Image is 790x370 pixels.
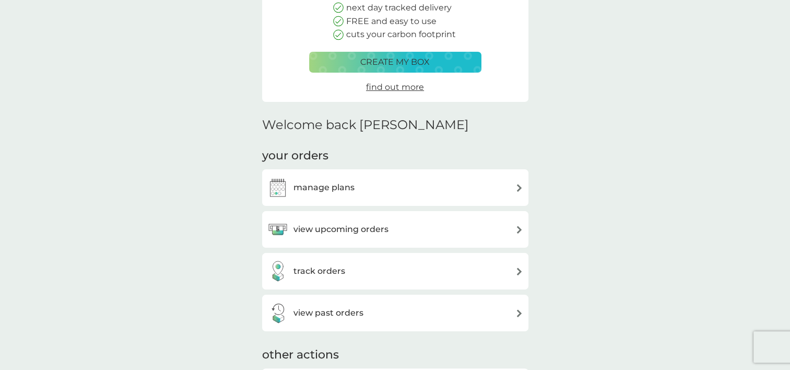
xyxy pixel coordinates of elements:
[515,226,523,234] img: arrow right
[515,268,523,275] img: arrow right
[515,184,523,192] img: arrow right
[293,181,355,194] h3: manage plans
[515,309,523,317] img: arrow right
[366,82,424,92] span: find out more
[262,148,328,164] h3: your orders
[309,52,481,73] button: create my box
[262,347,339,363] h3: other actions
[360,55,430,69] p: create my box
[346,1,452,15] p: next day tracked delivery
[346,28,456,41] p: cuts your carbon footprint
[346,15,437,28] p: FREE and easy to use
[262,118,469,133] h2: Welcome back [PERSON_NAME]
[293,306,363,320] h3: view past orders
[366,80,424,94] a: find out more
[293,223,388,236] h3: view upcoming orders
[293,264,345,278] h3: track orders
